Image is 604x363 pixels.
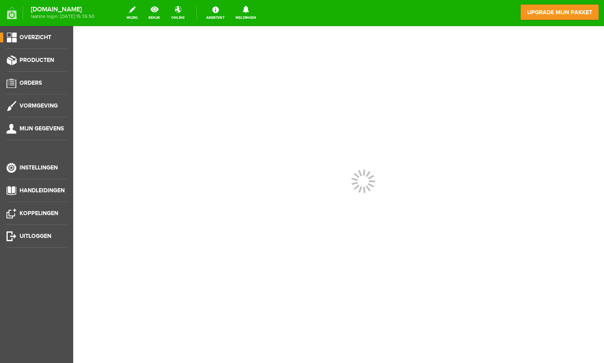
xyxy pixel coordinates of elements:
[20,102,58,109] span: Vormgeving
[201,4,229,22] a: Assistent
[122,4,142,22] a: wijzig
[20,210,58,217] span: Koppelingen
[20,34,51,41] span: Overzicht
[20,187,65,194] span: Handleidingen
[166,4,190,22] a: online
[20,79,42,86] span: Orders
[520,4,599,20] a: upgrade mijn pakket
[144,4,165,22] a: bekijk
[20,125,64,132] span: Mijn gegevens
[31,7,94,12] strong: [DOMAIN_NAME]
[231,4,261,22] a: Meldingen
[20,233,51,240] span: Uitloggen
[31,14,94,19] span: laatste login: [DATE] 15:35:50
[20,164,58,171] span: Instellingen
[20,57,54,64] span: Producten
